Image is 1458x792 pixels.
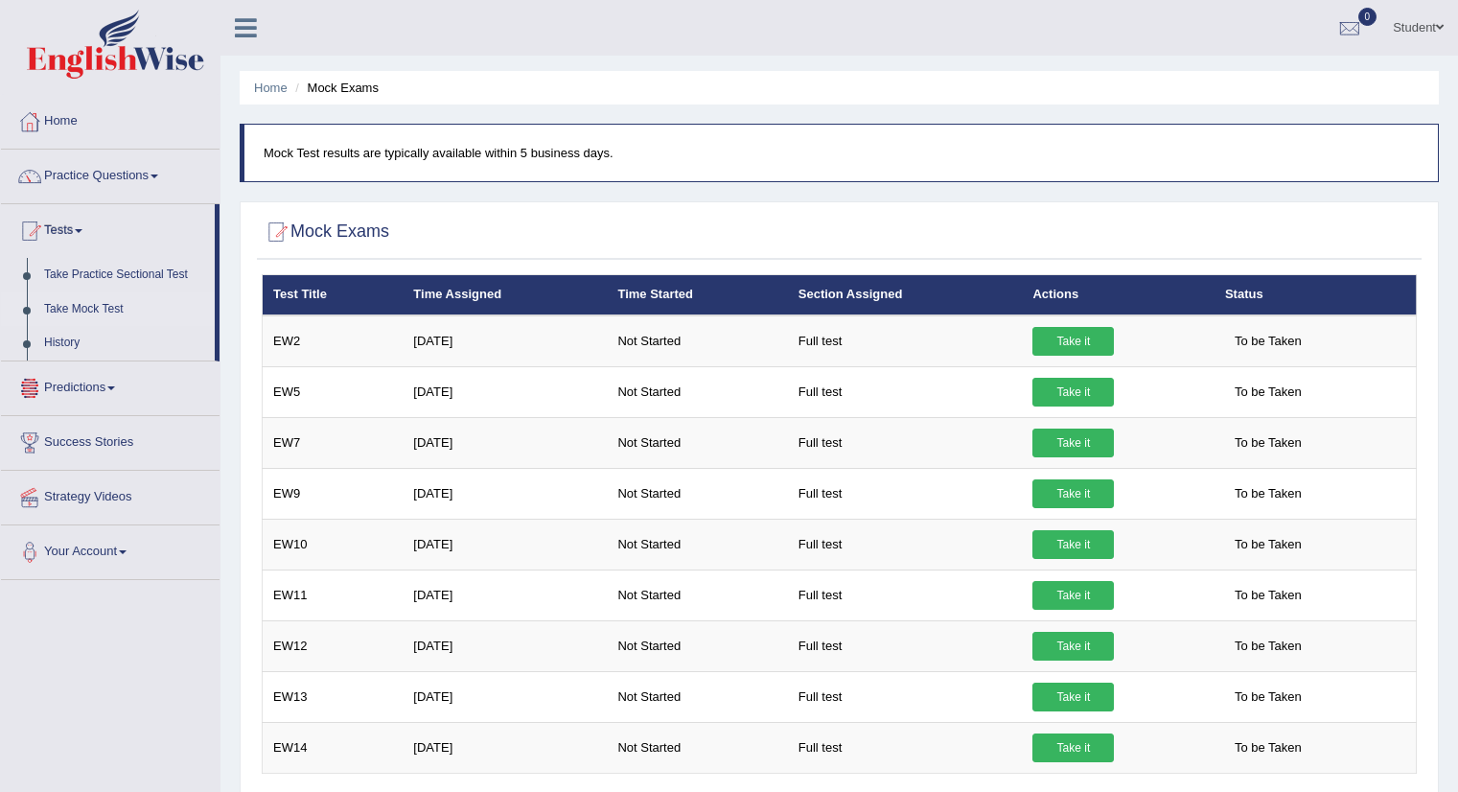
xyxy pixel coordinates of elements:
td: [DATE] [403,620,607,671]
td: [DATE] [403,570,607,620]
span: To be Taken [1225,683,1311,711]
th: Actions [1022,275,1214,315]
td: [DATE] [403,315,607,367]
td: Not Started [607,722,787,773]
td: [DATE] [403,366,607,417]
td: Not Started [607,570,787,620]
td: Full test [788,722,1023,773]
td: Full test [788,671,1023,722]
a: Take it [1032,581,1114,610]
a: Practice Questions [1,150,220,198]
a: Strategy Videos [1,471,220,519]
a: Take it [1032,327,1114,356]
span: 0 [1358,8,1377,26]
a: Take it [1032,683,1114,711]
td: Full test [788,570,1023,620]
th: Time Assigned [403,275,607,315]
a: Take Practice Sectional Test [35,258,215,292]
a: Take it [1032,429,1114,457]
th: Section Assigned [788,275,1023,315]
a: Your Account [1,525,220,573]
td: Full test [788,417,1023,468]
span: To be Taken [1225,581,1311,610]
a: History [35,326,215,361]
a: Take it [1032,632,1114,661]
span: To be Taken [1225,429,1311,457]
td: EW11 [263,570,404,620]
td: Not Started [607,315,787,367]
a: Tests [1,204,215,252]
h2: Mock Exams [262,218,389,246]
a: Home [254,81,288,95]
td: [DATE] [403,417,607,468]
td: Not Started [607,671,787,722]
span: To be Taken [1225,378,1311,407]
a: Take it [1032,479,1114,508]
td: Not Started [607,468,787,519]
li: Mock Exams [290,79,379,97]
span: To be Taken [1225,327,1311,356]
td: EW13 [263,671,404,722]
td: Not Started [607,620,787,671]
td: EW5 [263,366,404,417]
td: Full test [788,620,1023,671]
td: Not Started [607,417,787,468]
td: EW7 [263,417,404,468]
td: Full test [788,519,1023,570]
td: EW10 [263,519,404,570]
p: Mock Test results are typically available within 5 business days. [264,144,1419,162]
td: Full test [788,315,1023,367]
span: To be Taken [1225,734,1311,762]
a: Success Stories [1,416,220,464]
td: Not Started [607,519,787,570]
a: Take Mock Test [35,292,215,327]
td: Full test [788,468,1023,519]
span: To be Taken [1225,632,1311,661]
td: [DATE] [403,722,607,773]
span: To be Taken [1225,479,1311,508]
th: Time Started [607,275,787,315]
th: Test Title [263,275,404,315]
a: Predictions [1,361,220,409]
span: To be Taken [1225,530,1311,559]
th: Status [1215,275,1417,315]
td: EW14 [263,722,404,773]
a: Take it [1032,530,1114,559]
td: [DATE] [403,468,607,519]
a: Home [1,95,220,143]
td: EW9 [263,468,404,519]
td: Full test [788,366,1023,417]
a: Take it [1032,734,1114,762]
td: EW12 [263,620,404,671]
td: [DATE] [403,519,607,570]
a: Take it [1032,378,1114,407]
td: EW2 [263,315,404,367]
td: Not Started [607,366,787,417]
td: [DATE] [403,671,607,722]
